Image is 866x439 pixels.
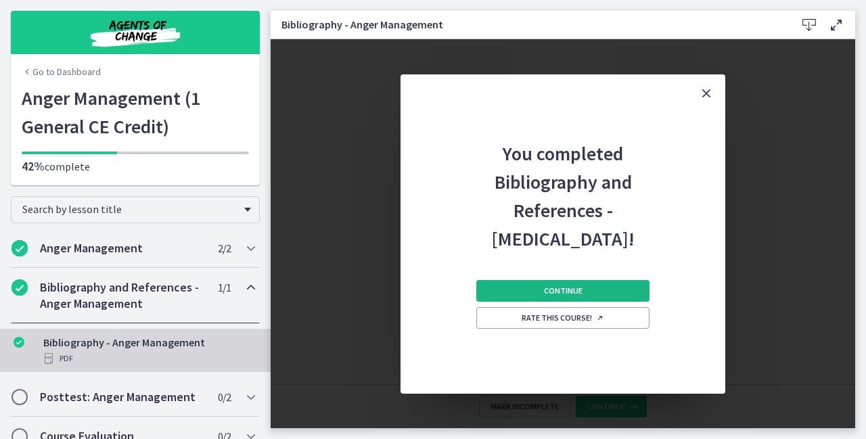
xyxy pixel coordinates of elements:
[22,65,101,78] a: Go to Dashboard
[40,279,205,312] h2: Bibliography and References - Anger Management
[43,334,254,367] div: Bibliography - Anger Management
[11,196,260,223] div: Search by lesson title
[14,337,24,348] i: Completed
[40,240,205,256] h2: Anger Management
[596,314,604,322] i: Opens in a new window
[218,279,231,296] span: 1 / 1
[476,307,649,329] a: Rate this course! Opens in a new window
[22,202,237,216] span: Search by lesson title
[476,280,649,302] button: Continue
[218,240,231,256] span: 2 / 2
[12,240,28,256] i: Completed
[522,313,604,323] span: Rate this course!
[54,16,216,49] img: Agents of Change
[218,389,231,405] span: 0 / 2
[22,84,249,141] h1: Anger Management (1 General CE Credit)
[12,279,28,296] i: Completed
[281,16,774,32] h3: Bibliography - Anger Management
[474,112,652,253] h2: You completed Bibliography and References - [MEDICAL_DATA]!
[22,158,249,175] p: complete
[43,350,254,367] div: PDF
[544,285,583,296] span: Continue
[687,74,725,112] button: Close
[22,158,45,174] span: 42%
[40,389,205,405] h2: Posttest: Anger Management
